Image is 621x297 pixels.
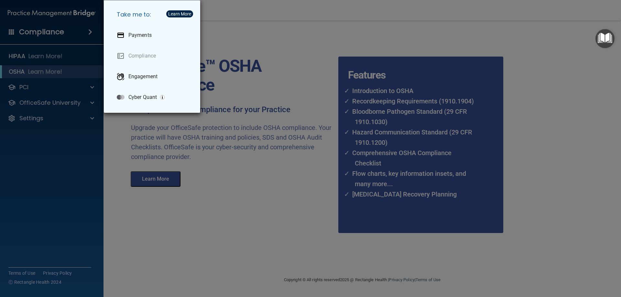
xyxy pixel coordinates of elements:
div: Learn More [168,12,191,16]
iframe: Drift Widget Chat Controller [589,252,613,277]
p: Engagement [128,73,158,80]
a: Payments [112,26,195,44]
a: Compliance [112,47,195,65]
button: Open Resource Center [595,29,615,48]
a: Cyber Quant [112,88,195,106]
h5: Take me to: [112,5,195,24]
p: Cyber Quant [128,94,157,101]
a: Engagement [112,68,195,86]
button: Learn More [166,10,193,17]
p: Payments [128,32,152,38]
